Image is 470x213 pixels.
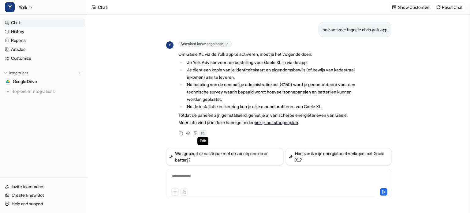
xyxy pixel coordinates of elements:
[392,5,396,10] img: customize
[2,45,85,54] a: Articles
[78,71,82,75] img: menu_add.svg
[255,120,298,125] a: bekijk het stappenplan
[286,148,391,165] button: Hoe kan ik mijn energietarief verlagen met Gaele XL?
[185,66,357,81] li: Je dient een kopie van je identiteitskaart en eigendomsbewijs (of bewijs van kadastraal inkomen) ...
[398,4,430,10] p: Show Customize
[18,3,27,12] span: Yolk
[4,71,8,75] img: expand menu
[185,81,357,103] li: Na betaling van de eenmalige administratiekost (€150) word je gecontacteerd voor een technische s...
[178,41,232,47] span: Searched knowledge base
[435,3,465,12] button: Reset Chat
[2,191,85,200] a: Create a new Bot
[5,2,15,12] span: Y
[390,3,432,12] button: Show Customize
[2,18,85,27] a: Chat
[323,26,387,33] p: hoe activeer ik gaele xl via yolk app
[6,80,10,83] img: Google Drive
[178,112,357,126] p: Totdat de panelen zijn geïnstalleerd, geniet je al van scherpe energietarieven van Gaele. Meer in...
[197,137,208,145] span: Edit
[13,86,83,96] span: Explore all integrations
[166,148,283,165] button: Wat gebeurt er na 25 jaar met de zonnepanelen en batterij?
[98,4,107,10] div: Chat
[2,200,85,208] a: Help and support
[185,59,357,66] li: Je Yolk Advisor voert de bestelling voor Gaele XL in via de app.
[2,87,85,96] a: Explore all integrations
[13,78,37,85] span: Google Drive
[166,41,173,49] span: Y
[2,54,85,63] a: Customize
[2,27,85,36] a: History
[2,70,30,76] button: Integrations
[185,103,357,110] li: Na de installatie en keuring kun je elke maand profiteren van Gaele XL.
[436,5,441,10] img: reset
[2,182,85,191] a: Invite teammates
[2,77,85,86] a: Google DriveGoogle Drive
[178,51,357,58] p: Om Gaele XL via de Yolk app te activeren, moet je het volgende doen:
[5,88,11,94] img: explore all integrations
[9,70,28,75] p: Integrations
[2,36,85,45] a: Reports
